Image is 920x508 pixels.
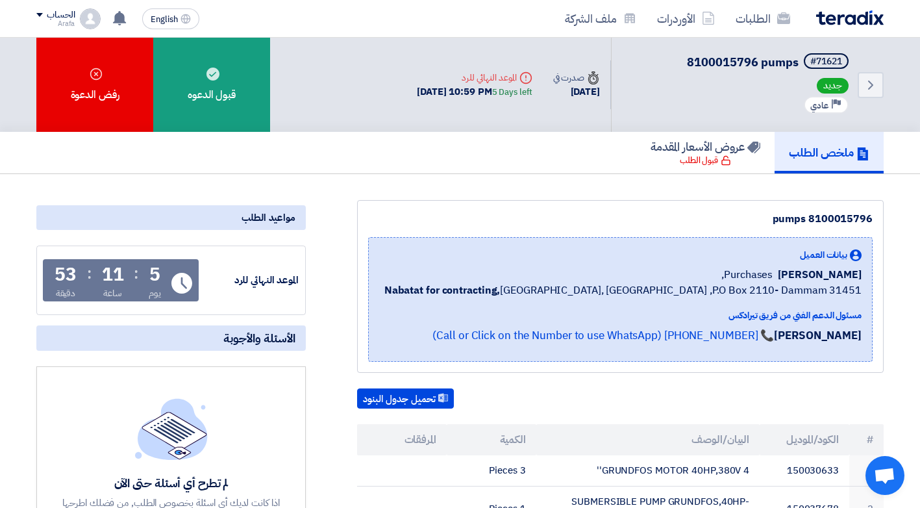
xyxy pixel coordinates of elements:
[47,10,75,21] div: الحساب
[61,476,282,490] div: لم تطرح أي أسئلة حتى الآن
[680,154,731,167] div: قبول الطلب
[800,248,847,262] span: بيانات العميل
[636,132,775,173] a: عروض الأسعار المقدمة قبول الطلب
[384,283,862,298] span: [GEOGRAPHIC_DATA], [GEOGRAPHIC_DATA] ,P.O Box 2110- Dammam 31451
[357,388,454,409] button: تحميل جدول البنود
[447,424,536,455] th: الكمية
[55,266,77,284] div: 53
[368,211,873,227] div: 8100015796 pumps
[151,15,178,24] span: English
[816,10,884,25] img: Teradix logo
[817,78,849,94] span: جديد
[760,455,849,486] td: 150030633
[135,398,208,459] img: empty_state_list.svg
[554,3,647,34] a: ملف الشركة
[87,262,92,285] div: :
[102,266,124,284] div: 11
[492,86,532,99] div: 5 Days left
[384,309,862,322] div: مسئول الدعم الفني من فريق تيرادكس
[725,3,801,34] a: الطلبات
[384,283,501,298] b: Nabatat for contracting,
[149,286,161,300] div: يوم
[223,331,295,346] span: الأسئلة والأجوبة
[201,273,299,288] div: الموعد النهائي للرد
[536,455,760,486] td: GRUNDFOS MOTOR 40HP,380V 4''
[432,327,774,344] a: 📞 [PHONE_NUMBER] (Call or Click on the Number to use WhatsApp)
[56,286,76,300] div: دقيقة
[149,266,160,284] div: 5
[357,424,447,455] th: المرفقات
[865,456,904,495] div: Open chat
[849,455,884,486] td: 1
[553,71,600,84] div: صدرت في
[417,84,532,99] div: [DATE] 10:59 PM
[647,3,725,34] a: الأوردرات
[775,132,884,173] a: ملخص الطلب
[36,38,153,132] div: رفض الدعوة
[553,84,600,99] div: [DATE]
[536,424,760,455] th: البيان/الوصف
[103,286,122,300] div: ساعة
[687,53,799,71] span: 8100015796 pumps
[778,267,862,283] span: [PERSON_NAME]
[810,57,842,66] div: #71621
[760,424,849,455] th: الكود/الموديل
[134,262,138,285] div: :
[36,205,306,230] div: مواعيد الطلب
[849,424,884,455] th: #
[721,267,773,283] span: Purchases,
[417,71,532,84] div: الموعد النهائي للرد
[447,455,536,486] td: 3 Pieces
[36,20,75,27] div: Arafa
[153,38,270,132] div: قبول الدعوه
[651,139,760,154] h5: عروض الأسعار المقدمة
[789,145,869,160] h5: ملخص الطلب
[810,99,828,112] span: عادي
[142,8,199,29] button: English
[774,327,862,344] strong: [PERSON_NAME]
[687,53,851,71] h5: 8100015796 pumps
[80,8,101,29] img: profile_test.png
